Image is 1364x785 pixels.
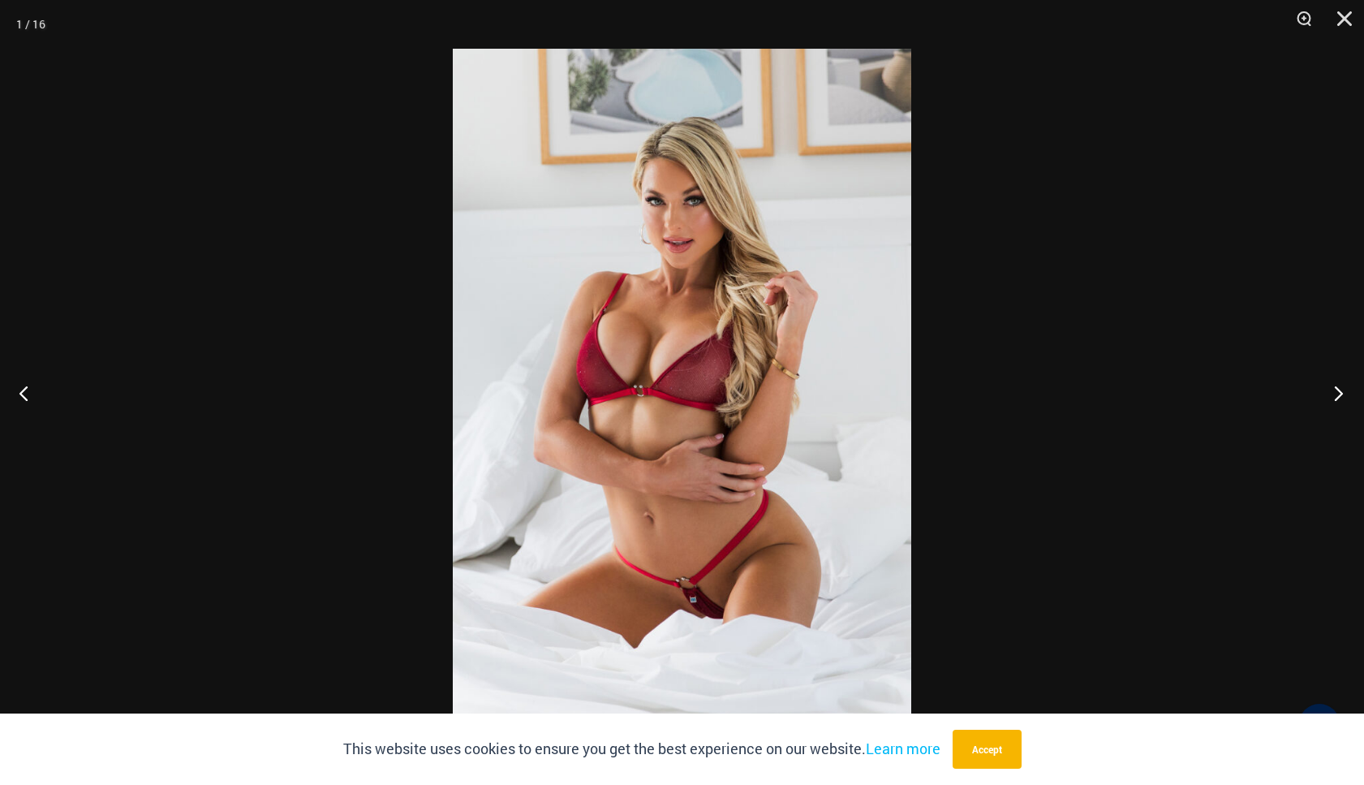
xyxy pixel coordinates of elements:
[453,49,911,736] img: Guilty Pleasures Red 1045 Bra 689 Micro 05
[343,737,940,761] p: This website uses cookies to ensure you get the best experience on our website.
[16,12,45,37] div: 1 / 16
[1303,352,1364,433] button: Next
[866,739,940,758] a: Learn more
[953,730,1022,769] button: Accept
